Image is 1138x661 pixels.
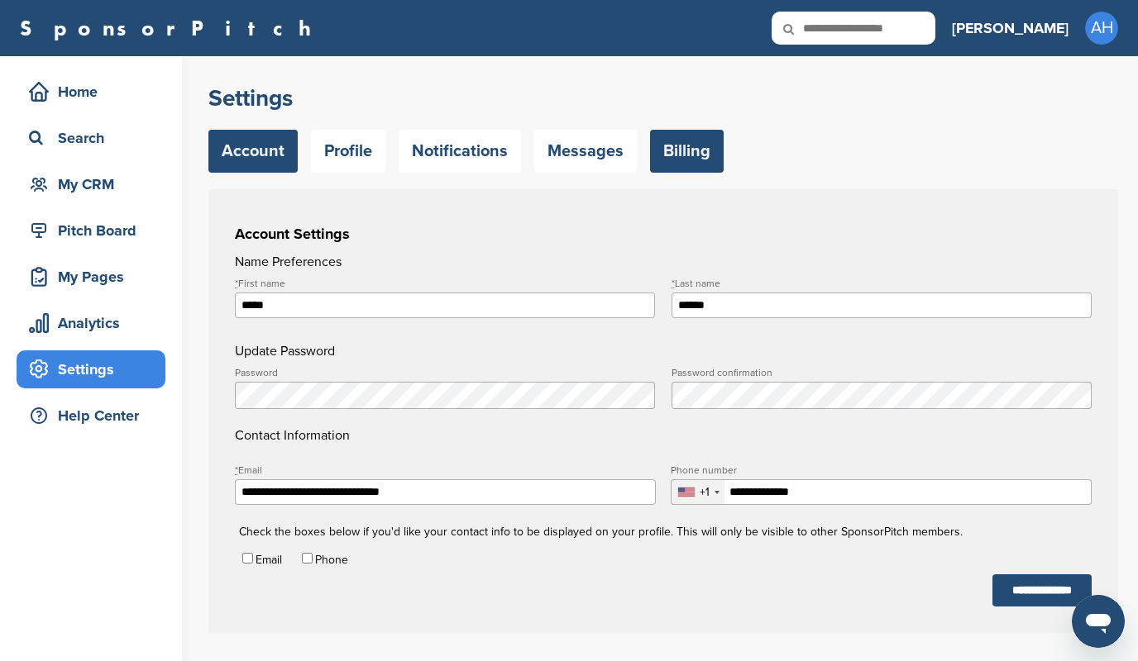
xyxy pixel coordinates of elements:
[20,17,322,39] a: SponsorPitch
[672,278,675,289] abbr: required
[235,368,1092,445] h4: Contact Information
[952,10,1069,46] a: [PERSON_NAME]
[650,130,724,173] a: Billing
[25,169,165,199] div: My CRM
[235,278,655,288] label: First name
[235,252,1092,272] h4: Name Preferences
[235,465,656,475] label: Email
[672,368,1092,378] label: Password confirmation
[700,487,710,498] div: +1
[208,83,1118,113] h2: Settings
[17,73,165,111] a: Home
[671,465,1092,475] label: Phone number
[672,278,1092,288] label: Last name
[1085,12,1118,45] span: AH
[17,304,165,342] a: Analytics
[399,130,521,173] a: Notifications
[25,308,165,338] div: Analytics
[256,553,282,567] label: Email
[1072,595,1125,648] iframe: Button to launch messaging window
[952,17,1069,40] h3: [PERSON_NAME]
[25,216,165,245] div: Pitch Board
[17,165,165,203] a: My CRM
[235,222,1092,245] h3: Account Settings
[17,119,165,157] a: Search
[25,123,165,153] div: Search
[208,130,298,173] a: Account
[17,397,165,435] a: Help Center
[235,464,238,476] abbr: required
[315,553,348,567] label: Phone
[17,350,165,388] a: Settings
[235,341,1092,361] h4: Update Password
[25,262,165,292] div: My Pages
[25,354,165,384] div: Settings
[672,480,724,504] div: Selected country
[25,401,165,430] div: Help Center
[17,258,165,296] a: My Pages
[235,368,655,378] label: Password
[534,130,637,173] a: Messages
[311,130,385,173] a: Profile
[25,77,165,107] div: Home
[17,212,165,250] a: Pitch Board
[235,278,238,289] abbr: required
